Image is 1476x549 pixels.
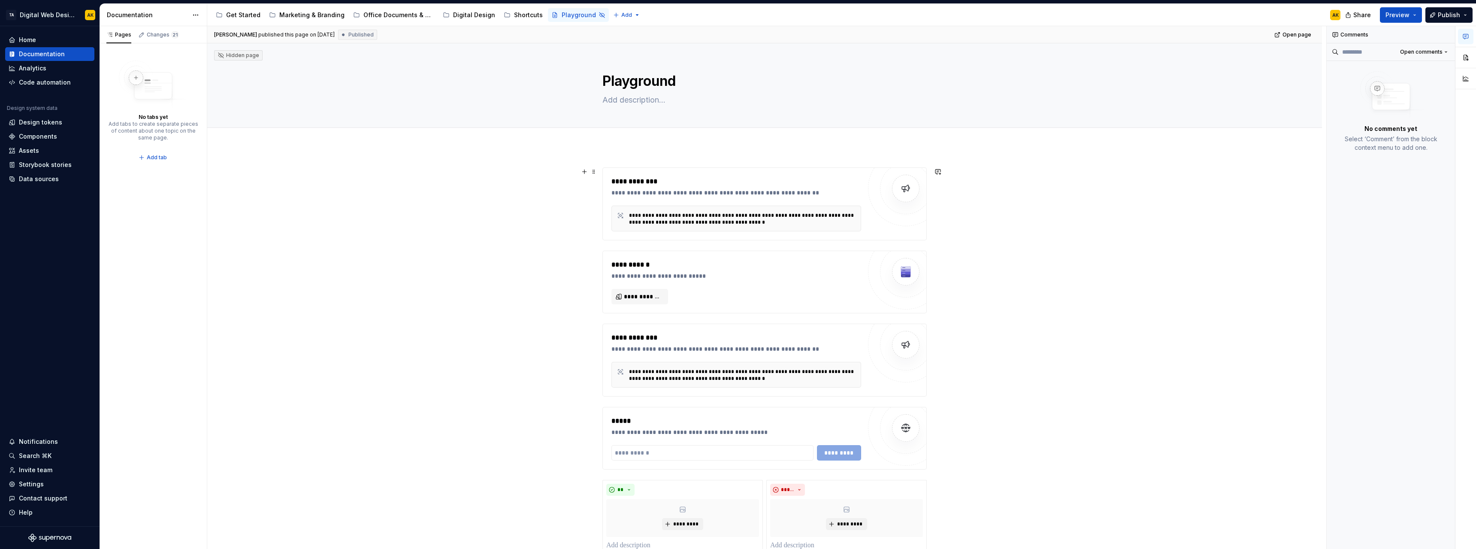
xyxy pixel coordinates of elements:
button: Add tab [136,152,171,164]
div: published this page on [DATE] [258,31,335,38]
div: Home [19,36,36,44]
button: Search ⌘K [5,449,94,463]
button: Contact support [5,491,94,505]
div: Comments [1327,26,1455,43]
button: Preview [1380,7,1422,23]
div: Documentation [19,50,65,58]
div: Digital Design [453,11,495,19]
div: No tabs yet [139,114,168,121]
a: Storybook stories [5,158,94,172]
a: Shortcuts [500,8,546,22]
div: Assets [19,146,39,155]
div: Hidden page [218,52,259,59]
button: Publish [1425,7,1473,23]
span: 21 [171,31,179,38]
button: Help [5,506,94,519]
a: Home [5,33,94,47]
a: Assets [5,144,94,158]
span: Share [1353,11,1371,19]
div: Design system data [7,105,57,112]
div: Office Documents & Materials [363,11,434,19]
div: Pages [106,31,131,38]
button: Open comments [1396,46,1452,58]
div: Digital Web Design [20,11,75,19]
div: Help [19,508,33,517]
div: Data sources [19,175,59,183]
div: Playground [562,11,596,19]
div: Design tokens [19,118,62,127]
a: Open page [1272,29,1315,41]
a: Marketing & Branding [266,8,348,22]
div: Code automation [19,78,71,87]
span: Publish [1438,11,1460,19]
div: AK [1332,12,1339,18]
div: Storybook stories [19,161,72,169]
div: Analytics [19,64,46,73]
button: Notifications [5,435,94,449]
a: Digital Design [439,8,499,22]
a: Data sources [5,172,94,186]
div: Marketing & Branding [279,11,345,19]
div: Add tabs to create separate pieces of content about one topic on the same page. [108,121,198,141]
p: No comments yet [1364,124,1417,133]
div: Documentation [107,11,188,19]
span: [PERSON_NAME] [214,31,257,38]
a: Documentation [5,47,94,61]
a: Analytics [5,61,94,75]
span: Open comments [1400,49,1443,55]
div: Search ⌘K [19,452,51,460]
div: Get Started [226,11,260,19]
span: Add [621,12,632,18]
div: Changes [147,31,179,38]
textarea: Playground [601,71,925,91]
a: Get Started [212,8,264,22]
a: Components [5,130,94,143]
div: Invite team [19,466,52,474]
svg: Supernova Logo [28,534,71,542]
a: Settings [5,477,94,491]
a: Playground [548,8,609,22]
span: Published [348,31,374,38]
button: Share [1341,7,1376,23]
div: Shortcuts [514,11,543,19]
span: Add tab [147,154,167,161]
div: Notifications [19,437,58,446]
span: Open page [1282,31,1311,38]
div: Contact support [19,494,67,503]
a: Office Documents & Materials [350,8,438,22]
div: TA [6,10,16,20]
button: TADigital Web DesignAK [2,6,98,24]
div: Settings [19,480,44,488]
a: Invite team [5,463,94,477]
span: Preview [1385,11,1409,19]
button: Add [611,9,643,21]
a: Design tokens [5,115,94,129]
div: Components [19,132,57,141]
a: Code automation [5,76,94,89]
div: AK [87,12,94,18]
div: Page tree [212,6,609,24]
p: Select ‘Comment’ from the block context menu to add one. [1337,135,1445,152]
